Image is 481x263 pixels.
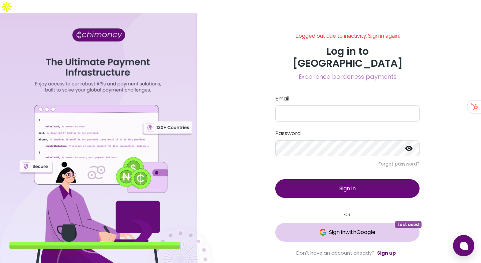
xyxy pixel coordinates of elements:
[339,185,356,192] span: Sign in
[275,45,420,69] h3: Log in to [GEOGRAPHIC_DATA]
[395,221,422,228] span: Last used
[320,229,326,236] img: Google
[275,223,420,242] button: GoogleSign inwithGoogleLast used
[275,161,420,167] p: Forgot password?
[329,228,375,236] span: Sign in with Google
[275,129,420,138] label: Password
[275,211,420,218] small: OR
[275,95,420,103] label: Email
[377,250,396,256] a: Sign up
[453,235,474,256] button: Open chat window
[296,250,374,256] span: Don't have an account already?
[275,179,420,198] button: Sign in
[275,72,420,81] span: Experience borderless payments
[275,33,420,45] h6: Logged out due to inactivity. Sign in again.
